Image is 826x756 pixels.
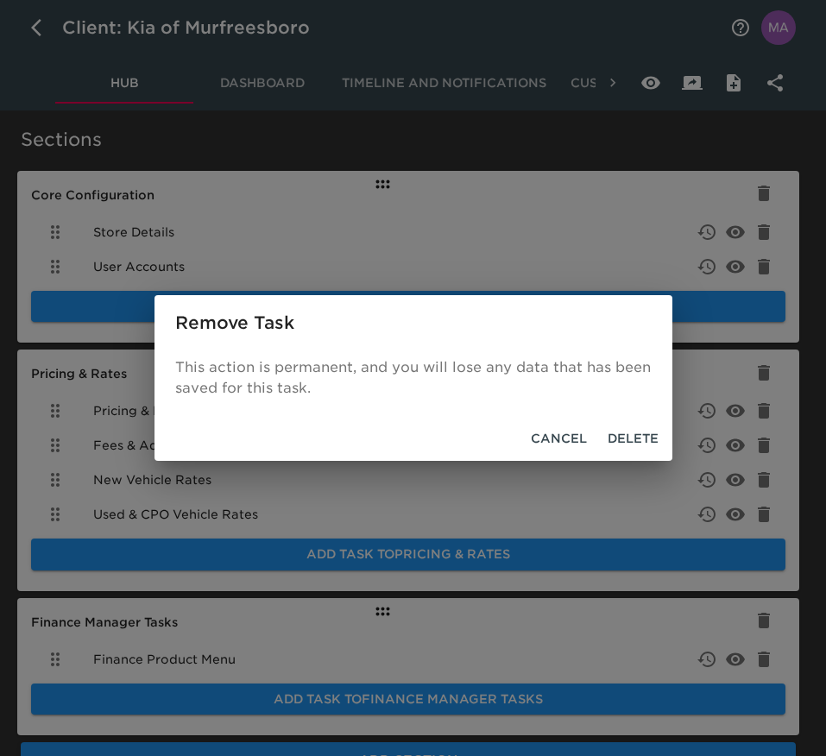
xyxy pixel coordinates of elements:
[524,423,594,455] button: Cancel
[608,428,659,450] span: Delete
[175,309,652,337] h2: Remove Task
[601,423,665,455] button: Delete
[531,428,587,450] span: Cancel
[175,357,652,399] p: This action is permanent, and you will lose any data that has been saved for this task.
